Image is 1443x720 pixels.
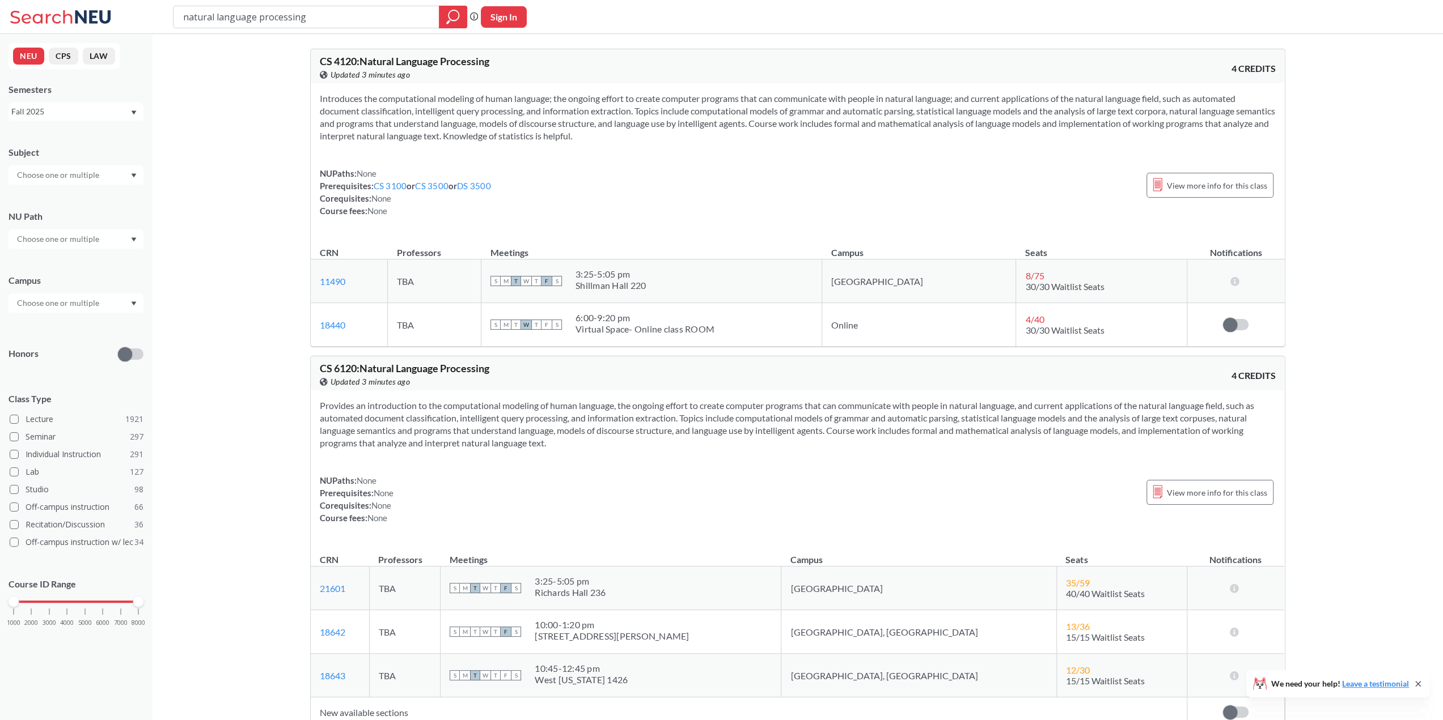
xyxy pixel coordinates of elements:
span: None [357,168,377,178]
span: F [501,670,511,680]
span: S [511,583,521,593]
span: None [371,193,392,203]
td: [GEOGRAPHIC_DATA], [GEOGRAPHIC_DATA] [781,610,1056,654]
a: 11490 [320,276,345,287]
th: Meetings [441,542,781,566]
label: Off-campus instruction [10,500,143,514]
span: 297 [130,431,143,443]
span: F [541,319,552,330]
div: NUPaths: Prerequisites: or or Corequisites: Course fees: [320,167,491,217]
span: M [501,319,511,330]
span: S [450,670,460,680]
svg: Dropdown arrow [131,301,137,306]
span: M [460,583,470,593]
p: Honors [9,347,39,360]
span: T [531,319,541,330]
span: Updated 3 minutes ago [331,376,411,388]
div: NU Path [9,210,143,223]
label: Lab [10,465,143,479]
input: Choose one or multiple [11,168,107,182]
div: Dropdown arrow [9,293,143,313]
div: Richards Hall 236 [535,587,606,598]
span: S [450,583,460,593]
th: Meetings [481,235,822,259]
button: LAW [83,48,115,65]
label: Off-campus instruction w/ lec [10,535,143,549]
div: Fall 2025Dropdown arrow [9,103,143,121]
div: Subject [9,146,143,159]
a: CS 3500 [415,181,448,191]
span: 40/40 Waitlist Seats [1066,588,1145,599]
td: [GEOGRAPHIC_DATA] [781,566,1056,610]
span: S [511,670,521,680]
span: 4000 [60,620,74,626]
span: T [531,276,541,286]
section: Introduces the computational modeling of human language; the ongoing effort to create computer pr... [320,92,1276,142]
span: W [480,627,490,637]
span: 5000 [78,620,92,626]
label: Individual Instruction [10,447,143,462]
th: Seats [1056,542,1187,566]
th: Professors [369,542,441,566]
span: F [501,583,511,593]
div: CRN [320,553,338,566]
span: T [511,319,521,330]
span: Updated 3 minutes ago [331,69,411,81]
section: Provides an introduction to the computational modeling of human language, the ongoing effort to c... [320,399,1276,449]
span: 7000 [114,620,128,626]
span: T [490,583,501,593]
span: CS 4120 : Natural Language Processing [320,55,489,67]
span: We need your help! [1271,680,1409,688]
th: Seats [1016,235,1187,259]
div: [STREET_ADDRESS][PERSON_NAME] [535,630,689,642]
span: 1921 [125,413,143,425]
span: 8 / 75 [1025,270,1044,281]
svg: Dropdown arrow [131,173,137,178]
td: TBA [387,303,481,347]
span: W [521,276,531,286]
span: 36 [134,518,143,531]
div: Semesters [9,83,143,96]
div: 3:25 - 5:05 pm [575,269,646,280]
span: T [511,276,521,286]
label: Seminar [10,429,143,444]
input: Class, professor, course number, "phrase" [182,7,431,27]
span: S [552,319,562,330]
span: 127 [130,466,143,478]
span: T [490,670,501,680]
span: 66 [134,501,143,513]
button: NEU [13,48,44,65]
span: W [480,583,490,593]
a: 18643 [320,670,345,681]
span: 3000 [43,620,56,626]
div: NUPaths: Prerequisites: Corequisites: Course fees: [320,474,394,524]
a: 18642 [320,627,345,637]
td: TBA [369,566,441,610]
span: T [470,627,480,637]
th: Campus [822,235,1016,259]
a: DS 3500 [457,181,491,191]
th: Campus [781,542,1056,566]
span: None [367,513,388,523]
th: Professors [387,235,481,259]
div: Fall 2025 [11,105,130,118]
span: 291 [130,448,143,461]
label: Recitation/Discussion [10,517,143,532]
span: 15/15 Waitlist Seats [1066,675,1145,686]
span: W [480,670,490,680]
span: 6000 [96,620,109,626]
div: Dropdown arrow [9,229,143,249]
td: TBA [369,610,441,654]
span: F [541,276,552,286]
div: West [US_STATE] 1426 [535,674,628,685]
span: W [521,319,531,330]
span: 8000 [132,620,145,626]
span: 13 / 36 [1066,621,1090,632]
div: 10:45 - 12:45 pm [535,663,628,674]
span: 4 / 40 [1025,314,1044,325]
button: Sign In [481,6,527,28]
span: 2000 [24,620,38,626]
td: [GEOGRAPHIC_DATA] [822,259,1016,303]
th: Notifications [1187,542,1284,566]
input: Choose one or multiple [11,232,107,246]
